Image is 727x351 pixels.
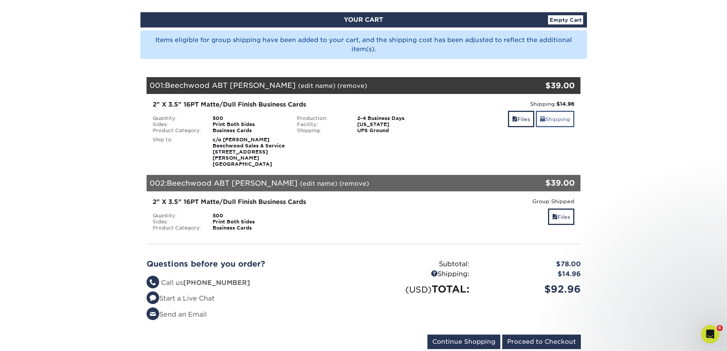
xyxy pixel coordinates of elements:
div: 001: [147,77,508,94]
div: 2-4 Business Days [351,115,436,121]
input: Proceed to Checkout [502,335,581,349]
div: Shipping: [442,100,575,108]
div: Product Category: [147,128,207,134]
div: $39.00 [508,177,575,189]
a: (edit name) [298,82,335,89]
div: TOTAL: [364,282,475,296]
strong: $14.96 [556,101,574,107]
li: Call us [147,278,358,288]
div: $39.00 [508,80,575,91]
div: 2" X 3.5" 16PT Matte/Dull Finish Business Cards [153,100,430,109]
div: Print Both Sides [207,121,291,128]
span: files [512,116,517,122]
span: shipping [540,116,545,122]
h2: Questions before you order? [147,259,358,269]
a: Files [548,209,574,225]
div: Print Both Sides [207,219,291,225]
a: Send an Email [147,311,207,318]
div: $78.00 [475,259,587,269]
div: Quantity: [147,115,207,121]
span: files [552,214,558,220]
div: Group Shipped [442,197,575,205]
div: 002: [147,175,508,192]
div: Sides: [147,121,207,128]
div: Subtotal: [364,259,475,269]
span: Beechwood ABT [PERSON_NAME] [165,81,296,89]
div: 500 [207,115,291,121]
div: UPS Ground [351,128,436,134]
div: Shipping: [291,128,351,134]
span: YOUR CART [344,16,383,23]
div: [US_STATE] [351,121,436,128]
a: Start a Live Chat [147,294,214,302]
div: $92.96 [475,282,587,296]
div: Production: [291,115,351,121]
a: Files [508,111,534,127]
span: 6 [717,325,723,331]
span: Beechwood ABT [PERSON_NAME] [167,179,298,187]
strong: c/o [PERSON_NAME] Beechwood Sales & Service [STREET_ADDRESS][PERSON_NAME] [GEOGRAPHIC_DATA] [213,137,285,167]
a: (remove) [337,82,367,89]
div: Product Category: [147,225,207,231]
div: 2" X 3.5" 16PT Matte/Dull Finish Business Cards [153,197,430,207]
div: Facility: [291,121,351,128]
a: Empty Cart [548,15,583,24]
div: Sides: [147,219,207,225]
div: Items eligible for group shipping have been added to your cart, and the shipping cost has been ad... [140,31,587,59]
iframe: Intercom live chat [701,325,719,343]
small: (USD) [405,285,432,294]
input: Continue Shopping [427,335,500,349]
div: Business Cards [207,128,291,134]
a: Shipping [536,111,574,127]
a: (remove) [339,180,369,187]
strong: [PHONE_NUMBER] [183,279,250,286]
div: $14.96 [475,269,587,279]
a: (edit name) [300,180,337,187]
div: Ship to: [147,137,207,167]
div: Quantity: [147,213,207,219]
div: Business Cards [207,225,291,231]
div: Shipping: [364,269,475,279]
div: 500 [207,213,291,219]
